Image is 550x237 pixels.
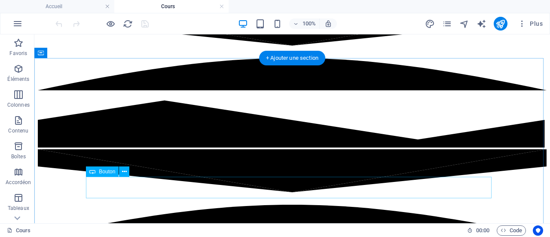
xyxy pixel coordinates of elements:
[425,18,435,29] button: design
[7,76,29,83] p: Éléments
[425,19,435,29] i: Design (Ctrl+Alt+Y)
[6,179,31,186] p: Accordéon
[9,50,27,57] p: Favoris
[497,225,526,236] button: Code
[494,17,507,31] button: publish
[533,225,543,236] button: Usercentrics
[476,225,489,236] span: 00 00
[459,19,469,29] i: Navigateur
[11,153,26,160] p: Boîtes
[123,19,133,29] i: Actualiser la page
[7,225,31,236] a: Cliquez pour annuler la sélection. Double-cliquez pour ouvrir Pages.
[477,18,487,29] button: text_generator
[501,225,522,236] span: Code
[8,127,28,134] p: Contenu
[7,102,30,108] p: Colonnes
[442,18,452,29] button: pages
[442,19,452,29] i: Pages (Ctrl+Alt+S)
[259,51,325,65] div: + Ajouter une section
[302,18,316,29] h6: 100%
[114,2,229,11] h4: Cours
[518,19,543,28] span: Plus
[459,18,470,29] button: navigator
[99,169,115,174] span: Bouton
[105,18,116,29] button: Cliquez ici pour quitter le mode Aperçu et poursuivre l'édition.
[8,205,29,212] p: Tableaux
[514,17,546,31] button: Plus
[495,19,505,29] i: Publier
[482,227,483,234] span: :
[289,18,320,29] button: 100%
[324,20,332,28] i: Lors du redimensionnement, ajuster automatiquement le niveau de zoom en fonction de l'appareil sé...
[122,18,133,29] button: reload
[467,225,490,236] h6: Durée de la session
